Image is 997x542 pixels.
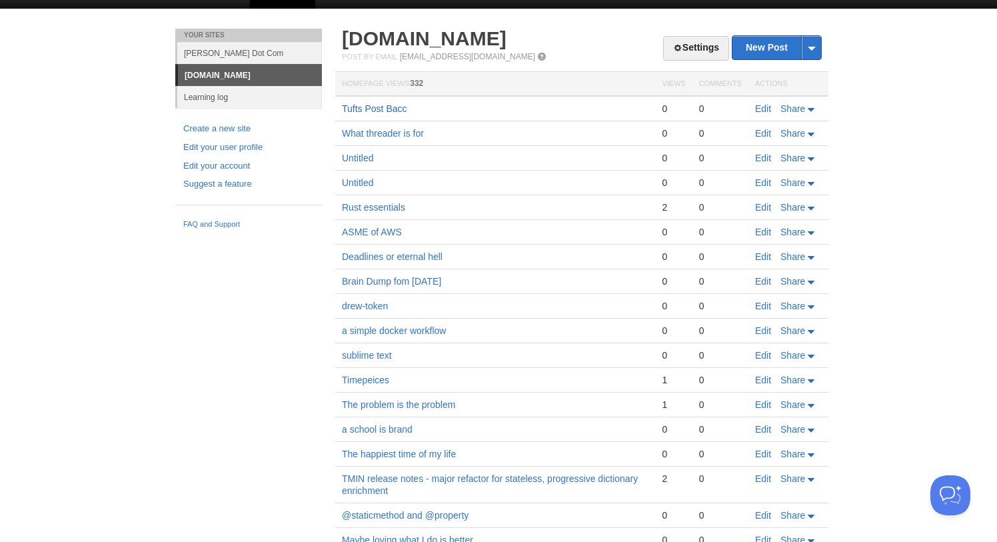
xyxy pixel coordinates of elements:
[699,448,742,460] div: 0
[699,275,742,287] div: 0
[780,128,805,139] span: Share
[183,141,314,155] a: Edit your user profile
[780,177,805,188] span: Share
[755,350,771,361] a: Edit
[780,375,805,385] span: Share
[732,36,821,59] a: New Post
[780,153,805,163] span: Share
[662,349,685,361] div: 0
[780,449,805,459] span: Share
[755,424,771,435] a: Edit
[930,475,970,515] iframe: Help Scout Beacon - Open
[780,103,805,114] span: Share
[342,449,456,459] a: The happiest time of my life
[662,177,685,189] div: 0
[177,86,322,108] a: Learning log
[342,424,413,435] a: a school is brand
[699,473,742,485] div: 0
[662,226,685,238] div: 0
[780,325,805,336] span: Share
[699,152,742,164] div: 0
[699,509,742,521] div: 0
[755,227,771,237] a: Edit
[178,65,322,86] a: [DOMAIN_NAME]
[662,399,685,411] div: 1
[342,375,389,385] a: Timepeices
[699,399,742,411] div: 0
[755,375,771,385] a: Edit
[780,473,805,484] span: Share
[780,399,805,410] span: Share
[662,275,685,287] div: 0
[699,423,742,435] div: 0
[177,42,322,64] a: [PERSON_NAME] Dot Com
[780,276,805,287] span: Share
[780,251,805,262] span: Share
[755,103,771,114] a: Edit
[699,300,742,312] div: 0
[342,27,506,49] a: [DOMAIN_NAME]
[662,448,685,460] div: 0
[183,122,314,136] a: Create a new site
[175,29,322,42] li: Your Sites
[342,251,443,262] a: Deadlines or eternal hell
[755,128,771,139] a: Edit
[342,350,392,361] a: sublime text
[662,473,685,485] div: 2
[755,510,771,521] a: Edit
[342,153,373,163] a: Untitled
[755,153,771,163] a: Edit
[342,473,638,496] a: TMIN release notes - major refactor for stateless, progressive dictionary enrichment
[699,349,742,361] div: 0
[655,72,692,97] th: Views
[662,152,685,164] div: 0
[780,350,805,361] span: Share
[692,72,748,97] th: Comments
[780,227,805,237] span: Share
[662,374,685,386] div: 1
[755,449,771,459] a: Edit
[662,201,685,213] div: 2
[755,473,771,484] a: Edit
[342,276,441,287] a: Brain Dump fom [DATE]
[755,276,771,287] a: Edit
[662,300,685,312] div: 0
[755,399,771,410] a: Edit
[699,325,742,337] div: 0
[780,424,805,435] span: Share
[410,79,423,88] span: 332
[748,72,828,97] th: Actions
[342,399,455,410] a: The problem is the problem
[780,202,805,213] span: Share
[699,201,742,213] div: 0
[699,177,742,189] div: 0
[780,301,805,311] span: Share
[342,227,402,237] a: ASME of AWS
[662,423,685,435] div: 0
[183,177,314,191] a: Suggest a feature
[183,159,314,173] a: Edit your account
[755,251,771,262] a: Edit
[699,127,742,139] div: 0
[755,177,771,188] a: Edit
[662,509,685,521] div: 0
[699,226,742,238] div: 0
[342,325,446,336] a: a simple docker workflow
[662,251,685,263] div: 0
[400,52,535,61] a: [EMAIL_ADDRESS][DOMAIN_NAME]
[342,177,373,188] a: Untitled
[335,72,655,97] th: Homepage Views
[755,301,771,311] a: Edit
[699,251,742,263] div: 0
[342,103,407,114] a: Tufts Post Bacc
[342,53,397,61] span: Post by Email
[342,301,388,311] a: drew-token
[183,219,314,231] a: FAQ and Support
[342,510,469,521] a: @staticmethod and @property
[342,128,424,139] a: What threader is for
[662,127,685,139] div: 0
[342,202,405,213] a: Rust essentials
[780,510,805,521] span: Share
[755,325,771,336] a: Edit
[755,202,771,213] a: Edit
